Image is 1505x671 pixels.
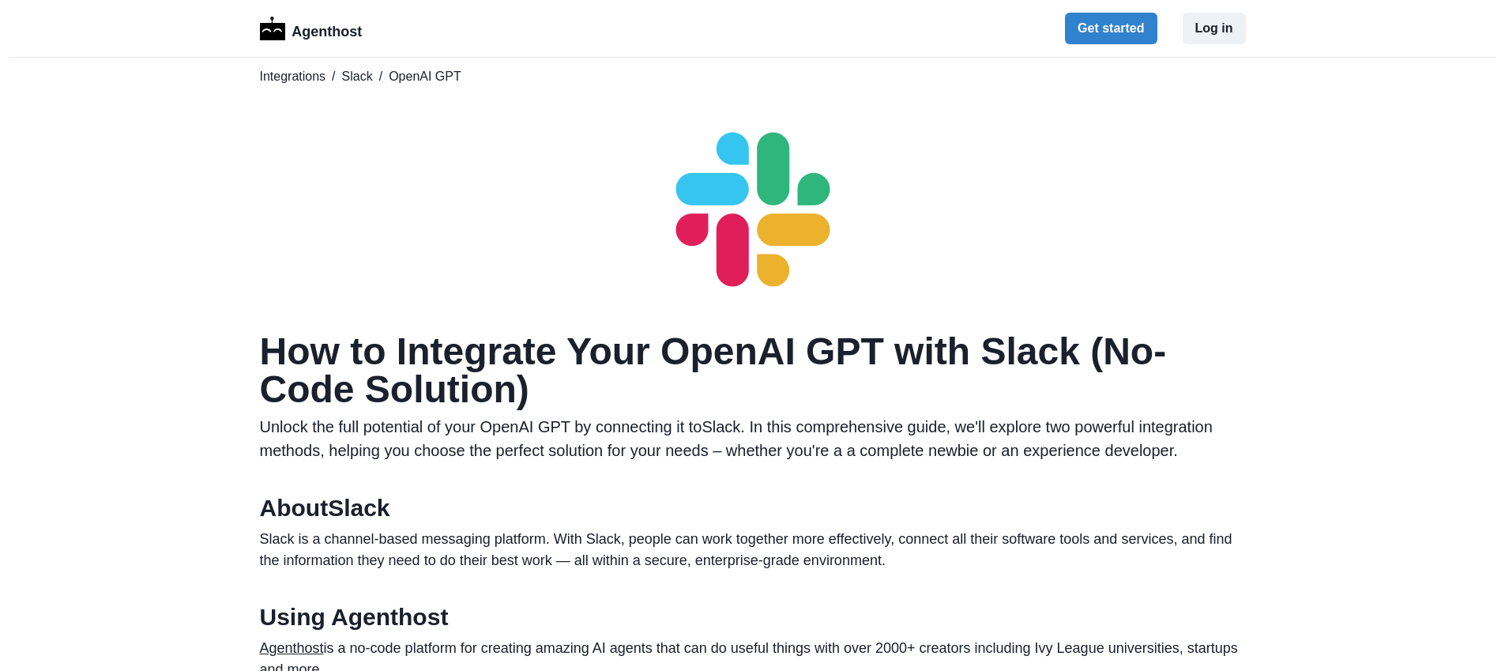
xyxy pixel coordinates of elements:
[260,67,326,86] a: Integrations
[260,415,1246,462] p: Unlock the full potential of your OpenAI GPT by connecting it to Slack . In this comprehensive gu...
[332,67,335,86] span: /
[674,130,832,288] img: Slack logo for OpenAI GPT integration
[1065,13,1157,44] button: Get started
[260,67,1246,86] nav: breadcrumb
[342,67,373,86] a: Slack
[260,603,1246,631] h2: Using Agenthost
[260,529,1246,571] p: Slack is a channel-based messaging platform. With Slack, people can work together more effectivel...
[260,640,324,656] a: Agenthost
[389,67,461,86] span: OpenAI GPT
[292,15,362,43] p: Agenthost
[379,67,382,86] span: /
[260,15,363,43] a: LogoAgenthost
[260,17,286,40] img: Logo
[1183,13,1246,44] button: Log in
[260,333,1246,409] h1: How to Integrate Your OpenAI GPT with Slack (No-Code Solution)
[260,494,1246,522] h2: About Slack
